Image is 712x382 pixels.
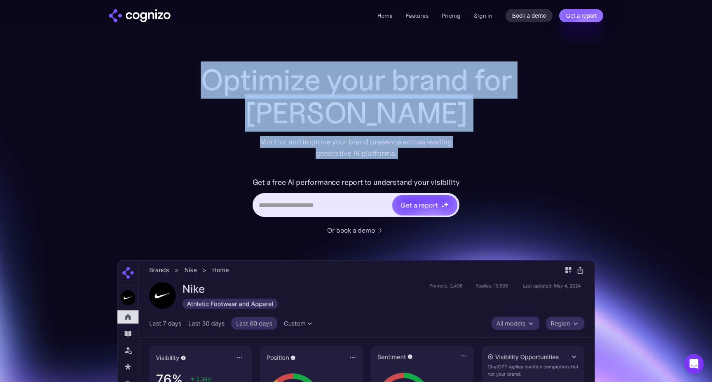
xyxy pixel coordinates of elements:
[253,176,460,189] label: Get a free AI performance report to understand your visibility
[327,225,375,235] div: Or book a demo
[109,9,171,22] img: cognizo logo
[406,12,429,19] a: Features
[684,354,704,374] div: Open Intercom Messenger
[391,194,458,216] a: Get a reportstarstarstar
[327,225,385,235] a: Or book a demo
[441,205,444,208] img: star
[191,97,521,130] div: [PERSON_NAME]
[441,202,443,203] img: star
[442,12,461,19] a: Pricing
[506,9,553,22] a: Book a demo
[255,136,457,159] div: Monitor and improve your brand presence across leading generative AI platforms.
[253,176,460,221] form: Hero URL Input Form
[400,200,438,210] div: Get a report
[109,9,171,22] a: home
[474,11,492,21] a: Sign in
[559,9,603,22] a: Get a report
[443,202,449,207] img: star
[191,64,521,97] h1: Optimize your brand for
[377,12,393,19] a: Home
